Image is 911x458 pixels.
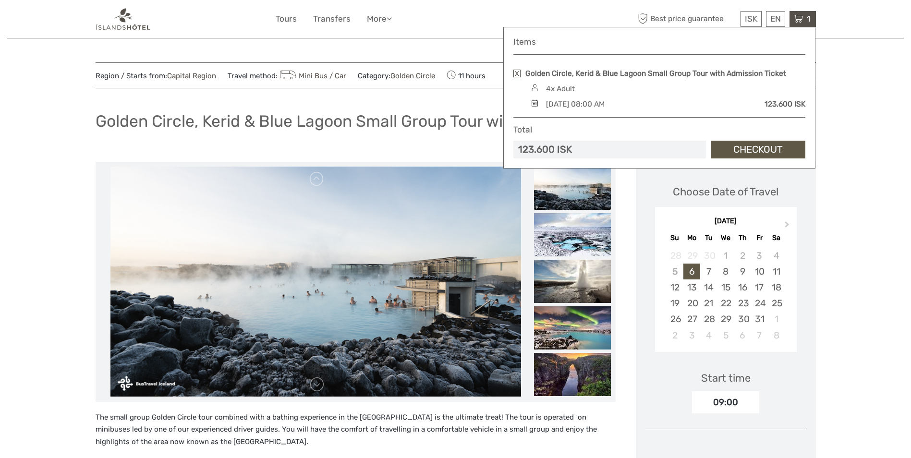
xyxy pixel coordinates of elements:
a: Tours [276,12,297,26]
div: Choose Saturday, November 8th, 2025 [768,327,785,343]
div: Choose Sunday, October 19th, 2025 [667,295,683,311]
div: Not available Tuesday, September 30th, 2025 [700,248,717,264]
img: 78f1bb707dad47c09db76e797c3c6590_slider_thumbnail.jpeg [534,306,611,350]
div: Sa [768,231,785,244]
div: Choose Saturday, October 18th, 2025 [768,279,785,295]
a: Capital Region [167,72,216,80]
div: Choose Tuesday, October 7th, 2025 [700,264,717,279]
div: Choose Wednesday, October 29th, 2025 [717,311,734,327]
div: Choose Thursday, October 9th, 2025 [734,264,751,279]
div: Choose Wednesday, October 15th, 2025 [717,279,734,295]
div: Choose Tuesday, October 14th, 2025 [700,279,717,295]
span: Category: [358,71,435,81]
div: Choose Wednesday, October 22nd, 2025 [717,295,734,311]
div: Choose Saturday, November 1st, 2025 [768,311,785,327]
div: Choose Monday, October 20th, 2025 [683,295,700,311]
div: 123.600 ISK [518,143,572,157]
div: Choose Friday, October 31st, 2025 [751,311,768,327]
img: calendar-black.svg [528,99,541,107]
a: Golden Circle, Kerid & Blue Lagoon Small Group Tour with Admission Ticket [525,68,786,79]
div: Choose Tuesday, October 21st, 2025 [700,295,717,311]
div: [DATE] 08:00 AM [546,99,605,109]
div: 4x Adult [546,84,575,94]
div: Choose Saturday, October 11th, 2025 [768,264,785,279]
img: person.svg [528,84,541,91]
div: EN [766,11,785,27]
h4: Items [513,37,805,47]
button: Next Month [780,219,796,234]
div: Not available Friday, October 3rd, 2025 [751,248,768,264]
a: Mini Bus / Car [278,72,347,80]
h1: Golden Circle, Kerid & Blue Lagoon Small Group Tour with Admission Ticket [96,111,649,131]
img: 1298-aa34540a-eaca-4c1b-b063-13e4b802c612_logo_small.png [96,7,151,31]
a: Golden Circle [390,72,435,80]
div: Choose Friday, October 17th, 2025 [751,279,768,295]
div: [DATE] [655,217,797,227]
div: Choose Monday, October 27th, 2025 [683,311,700,327]
div: Tu [700,231,717,244]
div: Not available Monday, September 29th, 2025 [683,248,700,264]
div: Choose Wednesday, October 8th, 2025 [717,264,734,279]
div: Not available Saturday, October 4th, 2025 [768,248,785,264]
div: We [717,231,734,244]
img: cab6d99a5bd74912b036808e1cb13ef3_slider_thumbnail.jpeg [534,353,611,396]
span: Best price guarantee [636,11,738,27]
div: Mo [683,231,700,244]
div: Choose Thursday, October 23rd, 2025 [734,295,751,311]
div: Start time [701,371,751,386]
div: Choose Thursday, October 16th, 2025 [734,279,751,295]
span: Travel method: [228,69,347,82]
div: Not available Sunday, October 5th, 2025 [667,264,683,279]
div: Choose Wednesday, November 5th, 2025 [717,327,734,343]
div: Not available Sunday, September 28th, 2025 [667,248,683,264]
img: 6e04dd7c0e4d4fc499d456a8b0d64eb9_slider_thumbnail.jpeg [534,260,611,303]
div: Choose Saturday, October 25th, 2025 [768,295,785,311]
img: 48cb146e002b48cdac539cb9429ec25b_main_slider.jpeg [110,167,521,397]
div: 123.600 ISK [765,99,805,109]
div: Choose Sunday, October 12th, 2025 [667,279,683,295]
span: ISK [745,14,757,24]
div: Choose Tuesday, November 4th, 2025 [700,327,717,343]
div: Choose Friday, November 7th, 2025 [751,327,768,343]
div: Not available Thursday, October 2nd, 2025 [734,248,751,264]
div: Choose Friday, October 10th, 2025 [751,264,768,279]
div: Choose Monday, October 6th, 2025 [683,264,700,279]
div: Choose Sunday, November 2nd, 2025 [667,327,683,343]
span: Region / Starts from: [96,71,216,81]
div: Su [667,231,683,244]
div: Choose Monday, November 3rd, 2025 [683,327,700,343]
div: Choose Friday, October 24th, 2025 [751,295,768,311]
img: 5d15484774a24c969ea176960bff7f4c_slider_thumbnail.jpeg [534,213,611,256]
div: Choose Date of Travel [673,184,778,199]
div: month 2025-10 [658,248,793,343]
div: Choose Tuesday, October 28th, 2025 [700,311,717,327]
div: Choose Sunday, October 26th, 2025 [667,311,683,327]
div: Fr [751,231,768,244]
div: 09:00 [692,391,759,413]
a: More [367,12,392,26]
a: Checkout [711,141,805,158]
div: Choose Monday, October 13th, 2025 [683,279,700,295]
img: 48cb146e002b48cdac539cb9429ec25b_slider_thumbnail.jpeg [534,167,611,210]
div: Choose Thursday, October 30th, 2025 [734,311,751,327]
p: The small group Golden Circle tour combined with a bathing experience in the [GEOGRAPHIC_DATA] is... [96,411,616,448]
div: Th [734,231,751,244]
span: 11 hours [447,69,486,82]
h4: Total [513,125,532,135]
span: 1 [805,14,812,24]
div: Choose Thursday, November 6th, 2025 [734,327,751,343]
div: Not available Wednesday, October 1st, 2025 [717,248,734,264]
a: Transfers [313,12,351,26]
